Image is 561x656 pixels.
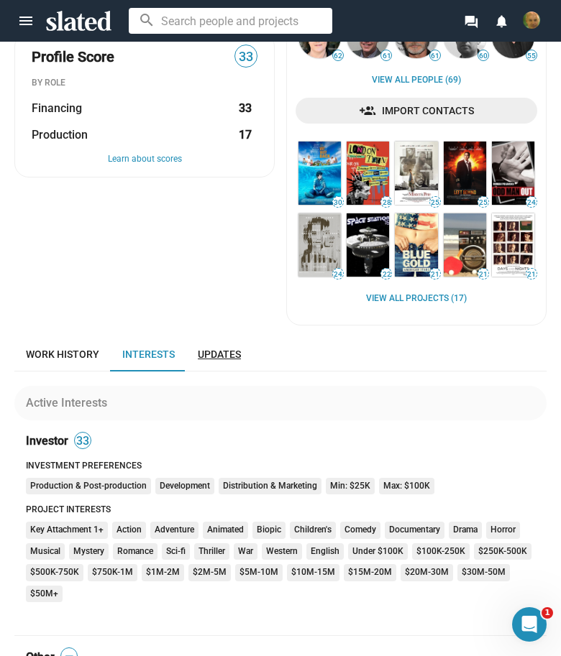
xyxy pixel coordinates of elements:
mat-chip: Action [112,522,146,539]
a: Days and Nights [489,211,537,280]
mat-chip: Development [155,478,214,495]
mat-chip: Musical [26,543,65,560]
mat-chip: Animated [203,522,248,539]
div: Active Interests [26,395,113,410]
a: Space Station 76 [344,211,392,280]
mat-chip: $10M-15M [287,564,339,581]
mat-chip: $500K-750K [26,564,83,581]
strong: 17 [239,127,252,142]
img: Justin Lloyd-Williams [523,11,540,29]
mat-chip: Sci-fi [162,543,190,560]
mat-chip: English [306,543,344,560]
span: 25 [430,198,440,207]
span: 28 [381,198,391,207]
span: 55 [526,52,537,60]
img: Space Station 76 [347,213,389,277]
mat-chip: Max: $100K [379,478,434,495]
span: 60 [478,52,488,60]
a: Voice from the Stone [296,211,344,280]
mat-chip: Under $100K [348,543,408,560]
mat-chip: Comedy [340,522,380,539]
span: 33 [75,434,91,448]
span: 30 [333,198,343,207]
span: 21 [526,270,537,279]
a: London Town [344,139,392,208]
span: Interests [122,348,175,360]
div: BY ROLE [32,78,257,89]
img: Blue Gold: American Jeans [395,213,437,277]
mat-icon: forum [464,14,478,28]
button: Justin Lloyd-Williams [516,9,547,32]
span: Import Contacts [307,98,526,124]
mat-chip: $50M+ [26,586,63,603]
mat-chip: $1M-2M [142,564,184,581]
img: London Town [347,142,389,205]
a: Import Contacts [296,98,537,124]
div: Investment Preferences [26,461,547,472]
span: 61 [381,52,391,60]
img: Roman Polanski: Odd Man Out [492,142,534,205]
mat-chip: Distribution & Marketing [219,478,321,495]
span: Financing [32,101,82,116]
span: 24 [333,270,343,279]
a: Roman Polanski: Odd Man Out [489,139,537,208]
a: Blue Gold: American Jeans [392,211,440,280]
span: Production [32,127,88,142]
mat-chip: Horror [486,522,520,539]
a: The Inevitable Defeat of Mister and Pete [392,139,440,208]
span: 22 [381,270,391,279]
span: Investor [26,433,68,448]
mat-chip: War [234,543,257,560]
mat-chip: $100K-250K [412,543,470,560]
a: Updates [186,337,252,371]
img: Voice from the Stone [298,213,341,277]
mat-chip: Drama [449,522,482,539]
mat-chip: $5M-10M [235,564,283,581]
mat-chip: Romance [113,543,158,560]
span: 62 [333,52,343,60]
mat-chip: Mystery [69,543,109,560]
iframe: Intercom live chat [512,607,547,642]
mat-chip: $15M-20M [344,564,396,581]
img: Ping Pong Summer [444,213,486,277]
mat-chip: Adventure [150,522,199,539]
mat-chip: Biopic [252,522,286,539]
a: Work history [14,337,111,371]
strong: 33 [239,101,252,116]
mat-chip: Thriller [194,543,229,560]
mat-chip: Key Attachment 1+ [26,522,108,539]
mat-icon: notifications [494,14,508,27]
span: 1 [542,607,553,619]
span: 21 [478,270,488,279]
mat-icon: menu [17,12,35,29]
mat-chip: Western [262,543,302,560]
img: Left Behind [444,142,486,205]
img: Days and Nights [492,213,534,277]
span: Profile Score [32,47,114,67]
a: View all Projects (17) [366,293,467,305]
span: 21 [430,270,440,279]
mat-chip: Production & Post-production [26,478,151,495]
a: Ping Pong Summer [441,211,489,280]
span: 33 [235,47,257,67]
input: Search people and projects [129,8,332,34]
img: The Way Way Back [298,142,341,205]
mat-chip: $30M-50M [457,564,510,581]
div: Project Interests [26,504,547,516]
mat-chip: $750K-1M [88,564,137,581]
mat-chip: Children's [290,522,336,539]
span: 25 [478,198,488,207]
mat-chip: Min: $25K [326,478,375,495]
span: Updates [198,348,241,360]
mat-chip: $20M-30M [401,564,453,581]
span: Work history [26,348,99,360]
mat-chip: $2M-5M [188,564,231,581]
img: The Inevitable Defeat of Mister and Pete [395,142,437,205]
span: 61 [430,52,440,60]
span: 24 [526,198,537,207]
a: Left Behind [441,139,489,208]
a: View all People (69) [372,75,461,86]
a: Interests [111,337,186,371]
mat-chip: $250K-500K [474,543,532,560]
a: The Way Way Back [296,139,344,208]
